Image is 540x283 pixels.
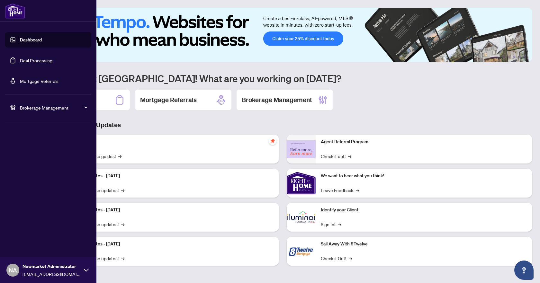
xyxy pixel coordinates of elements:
[121,187,124,194] span: →
[242,95,312,104] h2: Brokerage Management
[523,56,526,58] button: 6
[287,140,316,158] img: Agent Referral Program
[67,172,274,180] p: Platform Updates - [DATE]
[20,37,42,43] a: Dashboard
[349,255,352,262] span: →
[9,266,17,275] span: NA
[321,241,527,248] p: Sail Away With 8Twelve
[321,187,359,194] a: Leave Feedback→
[22,263,80,270] span: Newmarket Administrator
[33,120,532,129] h3: Brokerage & Industry Updates
[321,153,351,160] a: Check it out!→
[22,270,80,278] span: [EMAIL_ADDRESS][DOMAIN_NAME]
[356,187,359,194] span: →
[5,3,25,19] img: logo
[513,56,516,58] button: 4
[269,137,276,145] span: pushpin
[321,138,527,146] p: Agent Referral Program
[20,104,87,111] span: Brokerage Management
[348,153,351,160] span: →
[321,207,527,214] p: Identify your Client
[67,207,274,214] p: Platform Updates - [DATE]
[20,78,59,84] a: Mortgage Referrals
[33,8,532,62] img: Slide 0
[490,56,500,58] button: 1
[508,56,510,58] button: 3
[503,56,505,58] button: 2
[140,95,197,104] h2: Mortgage Referrals
[338,221,341,228] span: →
[20,57,52,63] a: Deal Processing
[67,241,274,248] p: Platform Updates - [DATE]
[321,172,527,180] p: We want to hear what you think!
[118,153,122,160] span: →
[321,255,352,262] a: Check it Out!→
[33,72,532,84] h1: Welcome back [GEOGRAPHIC_DATA]! What are you working on [DATE]?
[518,56,521,58] button: 5
[67,138,274,146] p: Self-Help
[121,255,124,262] span: →
[514,261,534,280] button: Open asap
[287,169,316,198] img: We want to hear what you think!
[321,221,341,228] a: Sign In!→
[121,221,124,228] span: →
[287,203,316,232] img: Identify your Client
[287,237,316,266] img: Sail Away With 8Twelve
